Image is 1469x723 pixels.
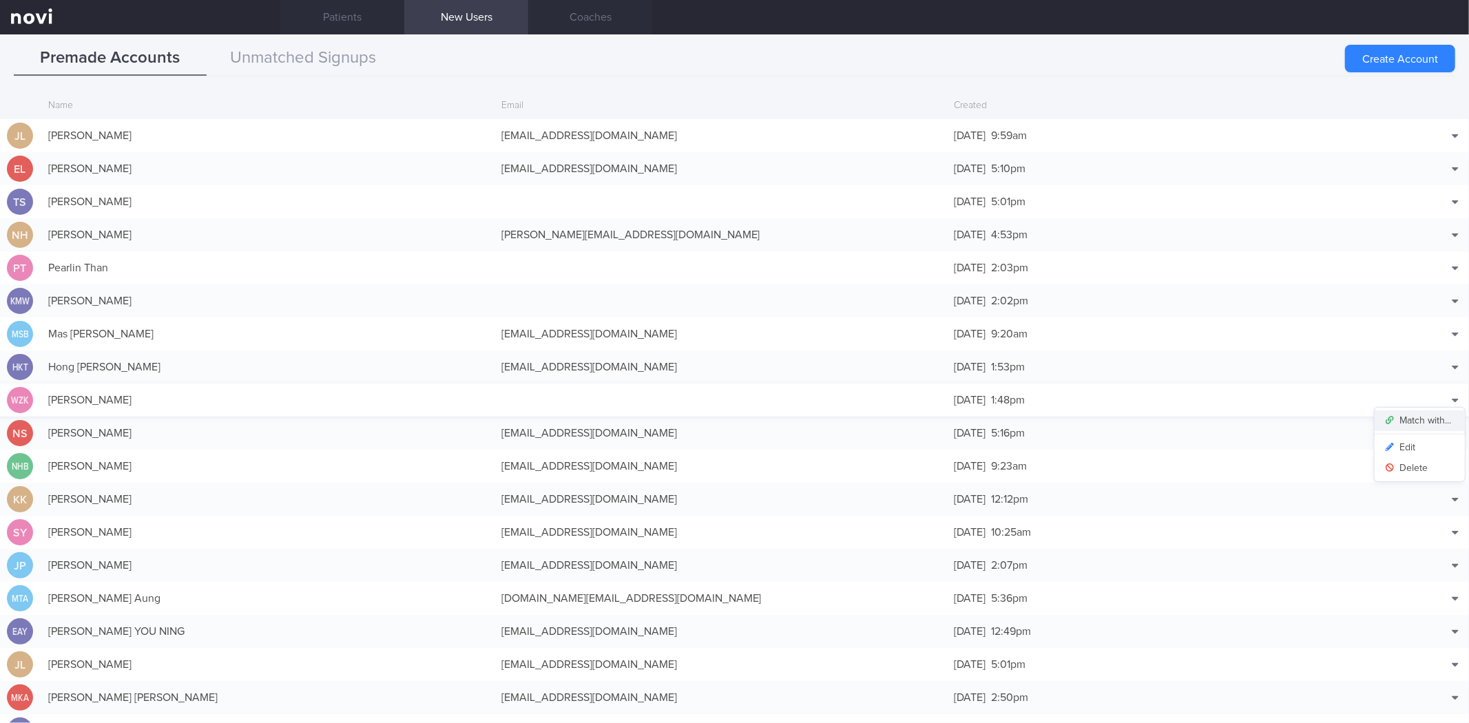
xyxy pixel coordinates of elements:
[7,519,33,546] div: SY
[41,485,494,513] div: [PERSON_NAME]
[954,328,986,339] span: [DATE]
[494,93,948,119] div: Email
[991,229,1028,240] span: 4:53pm
[41,518,494,546] div: [PERSON_NAME]
[991,130,1027,141] span: 9:59am
[9,618,31,645] div: EAY
[954,130,986,141] span: [DATE]
[954,395,986,406] span: [DATE]
[41,254,494,282] div: Pearlin Than
[41,552,494,579] div: [PERSON_NAME]
[494,353,948,381] div: [EMAIL_ADDRESS][DOMAIN_NAME]
[954,262,986,273] span: [DATE]
[7,189,33,216] div: TS
[41,155,494,182] div: [PERSON_NAME]
[1375,410,1465,431] button: Match with...
[954,428,986,439] span: [DATE]
[9,585,31,612] div: MTA
[494,585,948,612] div: [DOMAIN_NAME][EMAIL_ADDRESS][DOMAIN_NAME]
[41,188,494,216] div: [PERSON_NAME]
[1375,458,1465,479] button: Delete
[954,461,986,472] span: [DATE]
[954,527,986,538] span: [DATE]
[991,560,1028,571] span: 2:07pm
[991,295,1028,306] span: 2:02pm
[991,659,1025,670] span: 5:01pm
[41,386,494,414] div: [PERSON_NAME]
[41,320,494,348] div: Mas [PERSON_NAME]
[991,593,1028,604] span: 5:36pm
[1375,437,1465,458] button: Edit
[41,221,494,249] div: [PERSON_NAME]
[1345,45,1455,72] button: Create Account
[207,41,399,76] button: Unmatched Signups
[41,618,494,645] div: [PERSON_NAME] YOU NING
[494,618,948,645] div: [EMAIL_ADDRESS][DOMAIN_NAME]
[494,684,948,711] div: [EMAIL_ADDRESS][DOMAIN_NAME]
[41,419,494,447] div: [PERSON_NAME]
[991,328,1028,339] span: 9:20am
[991,626,1031,637] span: 12:49pm
[7,651,33,678] div: JL
[494,552,948,579] div: [EMAIL_ADDRESS][DOMAIN_NAME]
[7,420,33,447] div: NS
[954,593,986,604] span: [DATE]
[991,196,1025,207] span: 5:01pm
[41,651,494,678] div: [PERSON_NAME]
[9,684,31,711] div: MKA
[9,453,31,480] div: NHB
[41,452,494,480] div: [PERSON_NAME]
[494,320,948,348] div: [EMAIL_ADDRESS][DOMAIN_NAME]
[947,93,1400,119] div: Created
[41,353,494,381] div: Hong [PERSON_NAME]
[7,486,33,513] div: KK
[9,321,31,348] div: MSB
[954,626,986,637] span: [DATE]
[954,659,986,670] span: [DATE]
[954,692,986,703] span: [DATE]
[991,163,1025,174] span: 5:10pm
[9,387,31,414] div: WZK
[494,518,948,546] div: [EMAIL_ADDRESS][DOMAIN_NAME]
[9,288,31,315] div: KMW
[991,262,1028,273] span: 2:03pm
[991,395,1025,406] span: 1:48pm
[41,585,494,612] div: [PERSON_NAME] Aung
[991,361,1025,373] span: 1:53pm
[954,229,986,240] span: [DATE]
[14,41,207,76] button: Premade Accounts
[7,552,33,579] div: JP
[494,155,948,182] div: [EMAIL_ADDRESS][DOMAIN_NAME]
[954,295,986,306] span: [DATE]
[991,494,1028,505] span: 12:12pm
[494,221,948,249] div: [PERSON_NAME][EMAIL_ADDRESS][DOMAIN_NAME]
[991,428,1025,439] span: 5:16pm
[954,196,986,207] span: [DATE]
[41,122,494,149] div: [PERSON_NAME]
[494,419,948,447] div: [EMAIL_ADDRESS][DOMAIN_NAME]
[494,651,948,678] div: [EMAIL_ADDRESS][DOMAIN_NAME]
[494,452,948,480] div: [EMAIL_ADDRESS][DOMAIN_NAME]
[494,485,948,513] div: [EMAIL_ADDRESS][DOMAIN_NAME]
[954,361,986,373] span: [DATE]
[991,692,1028,703] span: 2:50pm
[41,684,494,711] div: [PERSON_NAME] [PERSON_NAME]
[7,123,33,149] div: JL
[7,156,33,182] div: EL
[954,560,986,571] span: [DATE]
[7,222,33,249] div: NH
[9,354,31,381] div: HKT
[991,527,1031,538] span: 10:25am
[494,122,948,149] div: [EMAIL_ADDRESS][DOMAIN_NAME]
[41,287,494,315] div: [PERSON_NAME]
[954,494,986,505] span: [DATE]
[41,93,494,119] div: Name
[7,255,33,282] div: PT
[991,461,1027,472] span: 9:23am
[954,163,986,174] span: [DATE]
